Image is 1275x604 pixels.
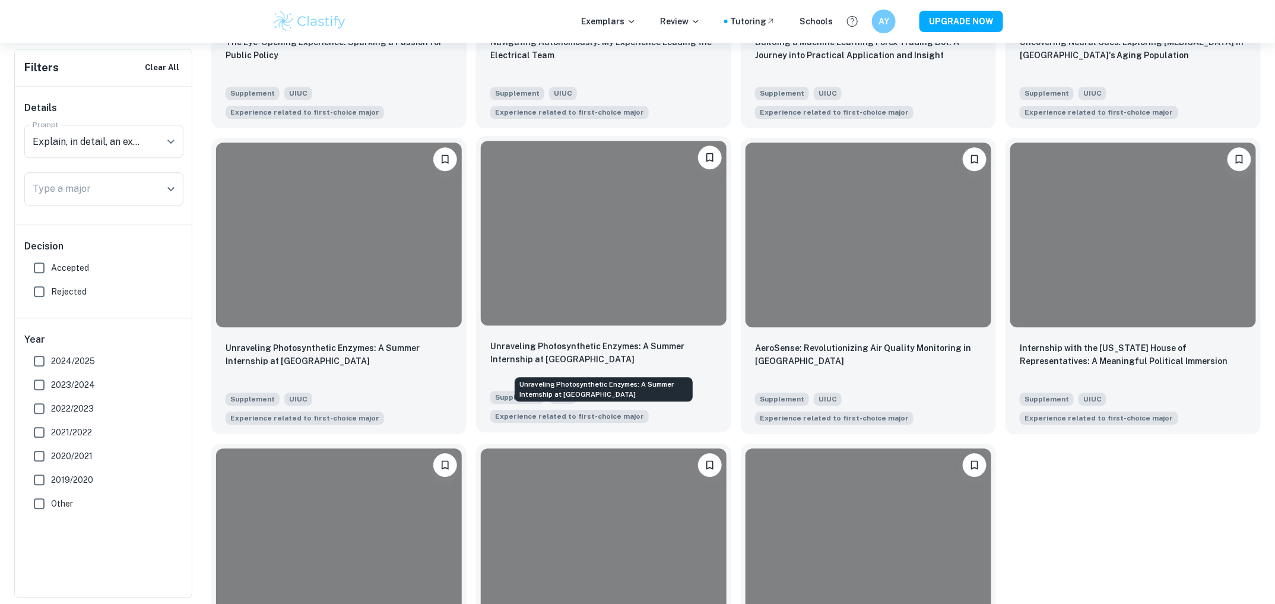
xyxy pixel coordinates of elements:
span: Supplement [226,87,280,100]
span: Supplement [1020,87,1074,100]
span: Experience related to first-choice major [495,411,644,422]
span: Supplement [1020,393,1074,406]
a: Tutoring [730,15,776,28]
span: 2023/2024 [51,378,95,391]
span: 2024/2025 [51,355,95,368]
span: Explain, in detail, an experience you've had in the past 3 to 4 years related to your first-choic... [226,105,384,119]
span: Accepted [51,261,89,274]
h6: Decision [24,239,183,254]
h6: AY [877,15,891,28]
p: The Eye-Opening Experience: Sparking a Passion for Public Policy [226,36,452,62]
span: Supplement [490,391,544,404]
label: Prompt [33,119,59,129]
span: UIUC [284,87,312,100]
button: UPGRADE NOW [919,11,1003,32]
button: Help and Feedback [842,11,862,31]
span: 2022/2023 [51,402,94,415]
a: BookmarkUnraveling Photosynthetic Enzymes: A Summer Internship at Berkeley LabSupplementUIUCExpla... [476,138,731,434]
button: Bookmark [433,453,457,477]
span: 2021/2022 [51,426,92,439]
button: Open [163,181,179,197]
span: Explain, in detail, an experience you've had in the past 3 to 4 years related to your first-choic... [755,410,914,425]
button: Bookmark [963,147,987,171]
p: Uncovering Neural Cues: Exploring Memory Impairment in Taiwan's Aging Population [1020,36,1247,62]
span: Experience related to first-choice major [760,413,909,423]
span: Explain, in detail, an experience you've had in the past 3 to 4 years related to your first-choic... [1020,410,1178,425]
span: UIUC [549,87,577,100]
span: Supplement [490,87,544,100]
span: UIUC [1079,87,1106,100]
span: UIUC [284,393,312,406]
span: UIUC [814,87,842,100]
span: Explain, in detail, an experience you've had in the past 3 to 4 years related to your first-choic... [226,410,384,425]
h6: Filters [24,59,59,76]
p: Building a Machine Learning Forex Trading Bot: A Journey into Practical Application and Insight [755,36,982,62]
p: Review [660,15,700,28]
button: AY [872,10,896,33]
span: Experience related to first-choice major [230,413,379,423]
span: Supplement [755,393,809,406]
button: Bookmark [433,147,457,171]
h6: Details [24,101,183,115]
h6: Year [24,333,183,347]
button: Clear All [142,59,182,77]
p: Internship with the New Mexico House of Representatives: A Meaningful Political Immersion [1020,341,1247,368]
div: Unraveling Photosynthetic Enzymes: A Summer Internship at [GEOGRAPHIC_DATA] [515,377,693,401]
span: Explain, in detail, an experience you've had in the past 3 to 4 years related to your first-choic... [1020,105,1178,119]
a: BookmarkUnraveling Photosynthetic Enzymes: A Summer Internship at Berkeley LabSupplementUIUCExpla... [211,138,467,434]
span: Supplement [755,87,809,100]
button: Open [163,133,179,150]
span: Explain, in detail, an experience you've had in the past 3 to 4 years related to your first-choic... [490,105,649,119]
p: Unraveling Photosynthetic Enzymes: A Summer Internship at Berkeley Lab [490,340,717,366]
span: Experience related to first-choice major [230,107,379,118]
span: 2019/2020 [51,473,93,486]
span: Experience related to first-choice major [1025,107,1173,118]
button: Bookmark [698,453,722,477]
p: Navigating Autonomously: My Experience Leading the Electrical Team [490,36,717,62]
p: Exemplars [581,15,636,28]
span: Supplement [226,393,280,406]
span: Explain, in detail, an experience you've had in the past 3 to 4 years related to your first-choic... [490,409,649,423]
button: Bookmark [1228,147,1251,171]
a: BookmarkInternship with the New Mexico House of Representatives: A Meaningful Political Immersion... [1006,138,1261,434]
span: 2020/2021 [51,450,93,463]
span: Experience related to first-choice major [1025,413,1173,423]
img: Clastify logo [272,10,347,33]
button: Bookmark [963,453,987,477]
span: Other [51,497,73,510]
span: UIUC [1079,393,1106,406]
span: UIUC [814,393,842,406]
a: Schools [800,15,833,28]
span: Explain, in detail, an experience you've had in the past 3 to 4 years related to your first-choic... [755,105,914,119]
p: AeroSense: Revolutionizing Air Quality Monitoring in Jaipur [755,341,982,368]
span: Experience related to first-choice major [760,107,909,118]
a: BookmarkAeroSense: Revolutionizing Air Quality Monitoring in JaipurSupplementUIUCExplain, in deta... [741,138,996,434]
button: Bookmark [698,146,722,169]
p: Unraveling Photosynthetic Enzymes: A Summer Internship at Berkeley Lab [226,341,452,368]
span: Rejected [51,285,87,298]
span: Experience related to first-choice major [495,107,644,118]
